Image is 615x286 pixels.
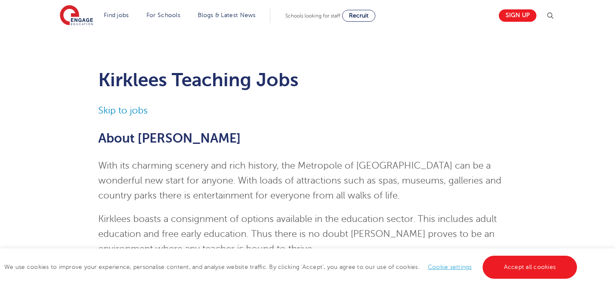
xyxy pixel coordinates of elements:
span: With its charming scenery and rich history, the Metropole of [GEOGRAPHIC_DATA] can be a wonderful... [98,161,501,201]
img: Engage Education [60,5,93,26]
h1: Kirklees Teaching Jobs [98,69,517,90]
span: We use cookies to improve your experience, personalise content, and analyse website traffic. By c... [4,264,579,270]
span: Kirklees boasts a consignment of options available in the education sector. This includes adult e... [98,214,497,254]
a: Blogs & Latest News [198,12,256,18]
a: Sign up [499,9,536,22]
a: Find jobs [104,12,129,18]
a: Recruit [342,10,375,22]
a: Skip to jobs [98,105,148,116]
a: For Schools [146,12,180,18]
span: Schools looking for staff [285,13,340,19]
span: About [PERSON_NAME] [98,131,241,146]
a: Cookie settings [428,264,472,270]
span: Recruit [349,12,369,19]
a: Accept all cookies [483,256,577,279]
